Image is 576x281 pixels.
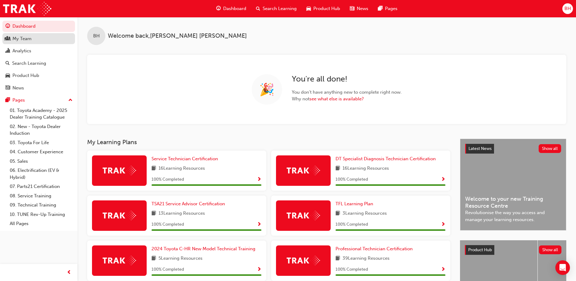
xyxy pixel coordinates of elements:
[343,210,387,217] span: 3 Learning Resources
[336,165,340,172] span: book-icon
[441,221,445,228] button: Show Progress
[103,166,136,175] img: Trak
[465,245,561,255] a: Product HubShow all
[7,122,75,138] a: 02. New - Toyota Dealer Induction
[336,266,368,273] span: 100 % Completed
[336,176,368,183] span: 100 % Completed
[287,211,320,220] img: Trak
[7,106,75,122] a: 01. Toyota Academy - 2025 Dealer Training Catalogue
[7,191,75,201] a: 08. Service Training
[5,85,10,91] span: news-icon
[152,165,156,172] span: book-icon
[468,247,492,252] span: Product Hub
[5,61,10,66] span: search-icon
[152,156,218,161] span: Service Technician Certification
[257,176,261,183] button: Show Progress
[257,267,261,272] span: Show Progress
[336,246,413,252] span: Professional Technician Certification
[2,45,75,57] a: Analytics
[87,139,450,146] h3: My Learning Plans
[12,85,24,92] div: News
[336,200,376,207] a: TFL Learning Plan
[5,48,10,54] span: chart-icon
[2,95,75,106] button: Pages
[465,144,561,154] a: Latest NewsShow all
[385,5,397,12] span: Pages
[343,165,389,172] span: 16 Learning Resources
[152,245,258,252] a: 2024 Toyota C-HR New Model Technical Training
[223,5,246,12] span: Dashboard
[460,139,566,231] a: Latest NewsShow allWelcome to your new Training Resource CentreRevolutionise the way you access a...
[93,33,100,40] span: BH
[345,2,373,15] a: news-iconNews
[336,155,438,162] a: DT Specialist Diagnosis Technician Certification
[292,89,402,96] span: You don ' t have anything new to complete right now.
[152,201,225,206] span: TSA21 Service Advisor Certification
[302,2,345,15] a: car-iconProduct Hub
[378,5,383,12] span: pages-icon
[67,269,71,276] span: prev-icon
[158,255,203,262] span: 5 Learning Resources
[259,86,274,93] span: 🎉
[292,95,402,102] span: Why not
[263,5,297,12] span: Search Learning
[158,165,205,172] span: 16 Learning Resources
[287,166,320,175] img: Trak
[469,146,492,151] span: Latest News
[357,5,368,12] span: News
[68,96,73,104] span: up-icon
[152,246,255,252] span: 2024 Toyota C-HR New Model Technical Training
[5,24,10,29] span: guage-icon
[2,70,75,81] a: Product Hub
[539,144,561,153] button: Show all
[7,182,75,191] a: 07. Parts21 Certification
[373,2,402,15] a: pages-iconPages
[108,33,247,40] span: Welcome back , [PERSON_NAME] [PERSON_NAME]
[103,256,136,265] img: Trak
[7,147,75,157] a: 04. Customer Experience
[12,97,25,104] div: Pages
[539,245,562,254] button: Show all
[257,177,261,182] span: Show Progress
[309,96,364,102] a: see what else is available?
[562,3,573,14] button: BH
[287,256,320,265] img: Trak
[5,36,10,42] span: people-icon
[343,255,390,262] span: 39 Learning Resources
[336,245,415,252] a: Professional Technician Certification
[7,166,75,182] a: 06. Electrification (EV & Hybrid)
[152,266,184,273] span: 100 % Completed
[313,5,340,12] span: Product Hub
[257,222,261,227] span: Show Progress
[12,60,46,67] div: Search Learning
[465,209,561,223] span: Revolutionise the way you access and manage your learning resources.
[441,177,445,182] span: Show Progress
[152,200,227,207] a: TSA21 Service Advisor Certification
[3,2,51,16] img: Trak
[12,35,32,42] div: My Team
[555,260,570,275] div: Open Intercom Messenger
[7,138,75,147] a: 03. Toyota For Life
[292,74,402,84] h2: You ' re all done!
[564,5,571,12] span: BH
[441,222,445,227] span: Show Progress
[257,266,261,273] button: Show Progress
[2,58,75,69] a: Search Learning
[350,5,354,12] span: news-icon
[103,211,136,220] img: Trak
[441,267,445,272] span: Show Progress
[336,210,340,217] span: book-icon
[211,2,251,15] a: guage-iconDashboard
[152,176,184,183] span: 100 % Completed
[2,21,75,32] a: Dashboard
[5,98,10,103] span: pages-icon
[2,82,75,94] a: News
[152,255,156,262] span: book-icon
[336,221,368,228] span: 100 % Completed
[306,5,311,12] span: car-icon
[12,47,31,54] div: Analytics
[441,266,445,273] button: Show Progress
[152,155,220,162] a: Service Technician Certification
